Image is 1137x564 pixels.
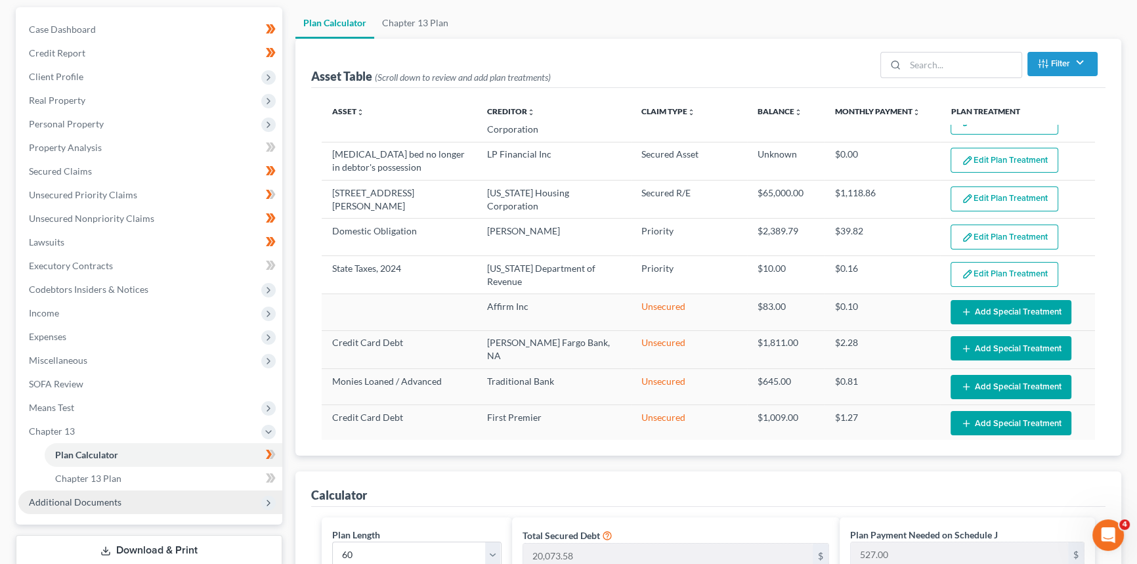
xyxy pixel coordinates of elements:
[825,369,941,405] td: $0.81
[825,219,941,255] td: $39.82
[631,255,747,293] td: Priority
[951,148,1058,173] button: Edit Plan Treatment
[45,467,282,490] a: Chapter 13 Plan
[322,255,477,293] td: State Taxes, 2024
[322,142,477,180] td: [MEDICAL_DATA] bed no longer in debtor's possession
[758,106,802,116] a: Balanceunfold_more
[825,255,941,293] td: $0.16
[29,355,87,366] span: Miscellaneous
[825,405,941,441] td: $1.27
[1119,519,1130,530] span: 4
[29,496,121,508] span: Additional Documents
[311,68,551,84] div: Asset Table
[322,330,477,368] td: Credit Card Debt
[747,369,825,405] td: $645.00
[29,24,96,35] span: Case Dashboard
[687,108,695,116] i: unfold_more
[477,294,632,330] td: Affirm Inc
[356,108,364,116] i: unfold_more
[951,262,1058,287] button: Edit Plan Treatment
[29,307,59,318] span: Income
[477,219,632,255] td: [PERSON_NAME]
[18,372,282,396] a: SOFA Review
[29,331,66,342] span: Expenses
[951,300,1071,324] button: Add Special Treatment
[477,330,632,368] td: [PERSON_NAME] Fargo Bank, NA
[477,405,632,441] td: First Premier
[18,254,282,278] a: Executory Contracts
[29,165,92,177] span: Secured Claims
[375,72,551,83] span: (Scroll down to review and add plan treatments)
[825,142,941,180] td: $0.00
[322,219,477,255] td: Domestic Obligation
[631,294,747,330] td: Unsecured
[322,181,477,219] td: [STREET_ADDRESS][PERSON_NAME]
[18,41,282,65] a: Credit Report
[747,219,825,255] td: $2,389.79
[477,255,632,293] td: [US_STATE] Department of Revenue
[311,487,367,503] div: Calculator
[825,181,941,219] td: $1,118.86
[18,160,282,183] a: Secured Claims
[835,106,920,116] a: Monthly Paymentunfold_more
[29,189,137,200] span: Unsecured Priority Claims
[794,108,802,116] i: unfold_more
[332,106,364,116] a: Assetunfold_more
[374,7,456,39] a: Chapter 13 Plan
[825,294,941,330] td: $0.10
[747,255,825,293] td: $10.00
[631,405,747,441] td: Unsecured
[29,402,74,413] span: Means Test
[523,529,600,542] label: Total Secured Debt
[951,186,1058,211] button: Edit Plan Treatment
[487,106,535,116] a: Creditorunfold_more
[951,336,1071,360] button: Add Special Treatment
[905,53,1021,77] input: Search...
[631,181,747,219] td: Secured R/E
[477,181,632,219] td: [US_STATE] Housing Corporation
[29,284,148,295] span: Codebtors Insiders & Notices
[18,18,282,41] a: Case Dashboard
[29,425,75,437] span: Chapter 13
[29,236,64,248] span: Lawsuits
[962,155,973,166] img: edit-pencil-c1479a1de80d8dea1e2430c2f745a3c6a07e9d7aa2eeffe225670001d78357a8.svg
[55,449,118,460] span: Plan Calculator
[29,378,83,389] span: SOFA Review
[18,183,282,207] a: Unsecured Priority Claims
[747,142,825,180] td: Unknown
[747,330,825,368] td: $1,811.00
[747,294,825,330] td: $83.00
[322,369,477,405] td: Monies Loaned / Advanced
[18,207,282,230] a: Unsecured Nonpriority Claims
[631,369,747,405] td: Unsecured
[962,193,973,204] img: edit-pencil-c1479a1de80d8dea1e2430c2f745a3c6a07e9d7aa2eeffe225670001d78357a8.svg
[29,95,85,106] span: Real Property
[322,405,477,441] td: Credit Card Debt
[962,232,973,243] img: edit-pencil-c1479a1de80d8dea1e2430c2f745a3c6a07e9d7aa2eeffe225670001d78357a8.svg
[825,330,941,368] td: $2.28
[55,473,121,484] span: Chapter 13 Plan
[747,405,825,441] td: $1,009.00
[29,260,113,271] span: Executory Contracts
[962,269,973,280] img: edit-pencil-c1479a1de80d8dea1e2430c2f745a3c6a07e9d7aa2eeffe225670001d78357a8.svg
[29,213,154,224] span: Unsecured Nonpriority Claims
[45,443,282,467] a: Plan Calculator
[29,142,102,153] span: Property Analysis
[641,106,695,116] a: Claim Typeunfold_more
[912,108,920,116] i: unfold_more
[951,411,1071,435] button: Add Special Treatment
[527,108,535,116] i: unfold_more
[747,181,825,219] td: $65,000.00
[951,375,1071,399] button: Add Special Treatment
[850,528,998,542] label: Plan Payment Needed on Schedule J
[18,230,282,254] a: Lawsuits
[29,71,83,82] span: Client Profile
[940,98,1095,125] th: Plan Treatment
[477,369,632,405] td: Traditional Bank
[631,330,747,368] td: Unsecured
[1027,52,1098,76] button: Filter
[631,142,747,180] td: Secured Asset
[29,118,104,129] span: Personal Property
[631,219,747,255] td: Priority
[477,142,632,180] td: LP Financial Inc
